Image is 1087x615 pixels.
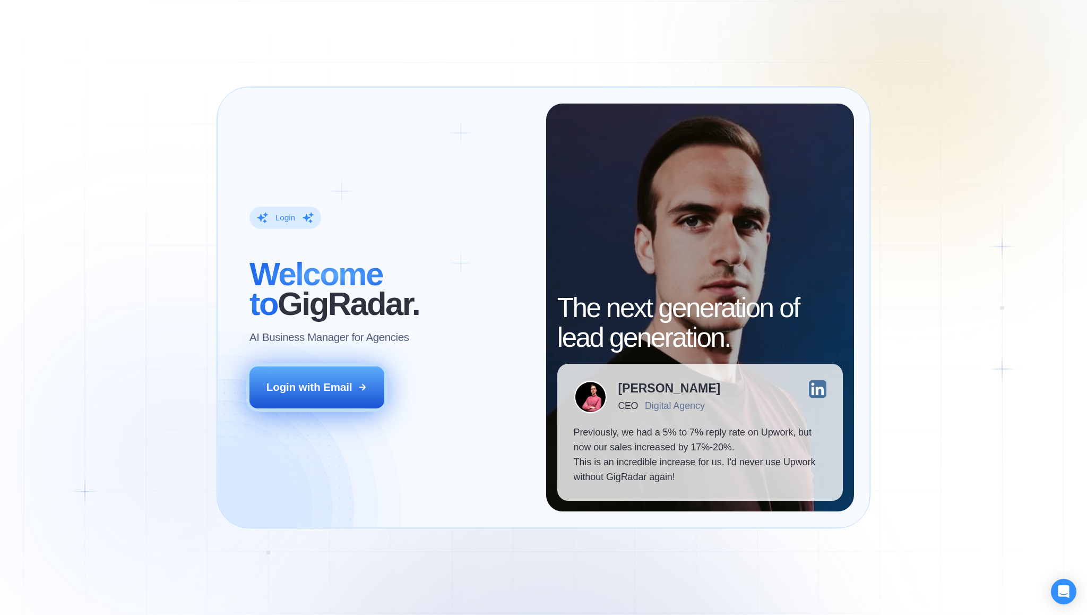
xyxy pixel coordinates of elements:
[557,293,843,353] h2: The next generation of lead generation.
[1051,579,1076,604] div: Open Intercom Messenger
[618,400,638,411] div: CEO
[275,212,295,223] div: Login
[249,330,409,345] p: AI Business Manager for Agencies
[249,366,384,408] button: Login with Email
[645,400,705,411] div: Digital Agency
[249,259,530,319] h2: ‍ GigRadar.
[249,255,383,322] span: Welcome to
[618,382,720,395] div: [PERSON_NAME]
[266,380,352,395] div: Login with Email
[574,425,827,485] p: Previously, we had a 5% to 7% reply rate on Upwork, but now our sales increased by 17%-20%. This ...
